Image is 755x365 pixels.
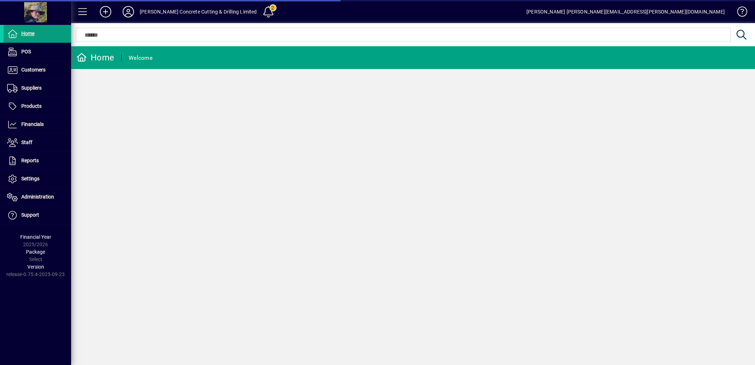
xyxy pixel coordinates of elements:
[20,234,51,240] span: Financial Year
[4,79,71,97] a: Suppliers
[117,5,140,18] button: Profile
[21,121,44,127] span: Financials
[4,206,71,224] a: Support
[4,97,71,115] a: Products
[21,194,54,200] span: Administration
[4,61,71,79] a: Customers
[21,212,39,218] span: Support
[27,264,44,270] span: Version
[21,103,42,109] span: Products
[4,152,71,170] a: Reports
[4,43,71,61] a: POS
[21,67,45,73] span: Customers
[21,158,39,163] span: Reports
[129,52,152,64] div: Welcome
[21,31,34,36] span: Home
[140,6,257,17] div: [PERSON_NAME] Concrete Cutting & Drilling Limited
[76,52,114,63] div: Home
[526,6,725,17] div: [PERSON_NAME] [PERSON_NAME][EMAIL_ADDRESS][PERSON_NAME][DOMAIN_NAME]
[21,85,42,91] span: Suppliers
[26,249,45,255] span: Package
[4,116,71,133] a: Financials
[21,49,31,54] span: POS
[4,134,71,152] a: Staff
[94,5,117,18] button: Add
[4,188,71,206] a: Administration
[21,139,32,145] span: Staff
[4,170,71,188] a: Settings
[732,1,746,25] a: Knowledge Base
[21,176,39,181] span: Settings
